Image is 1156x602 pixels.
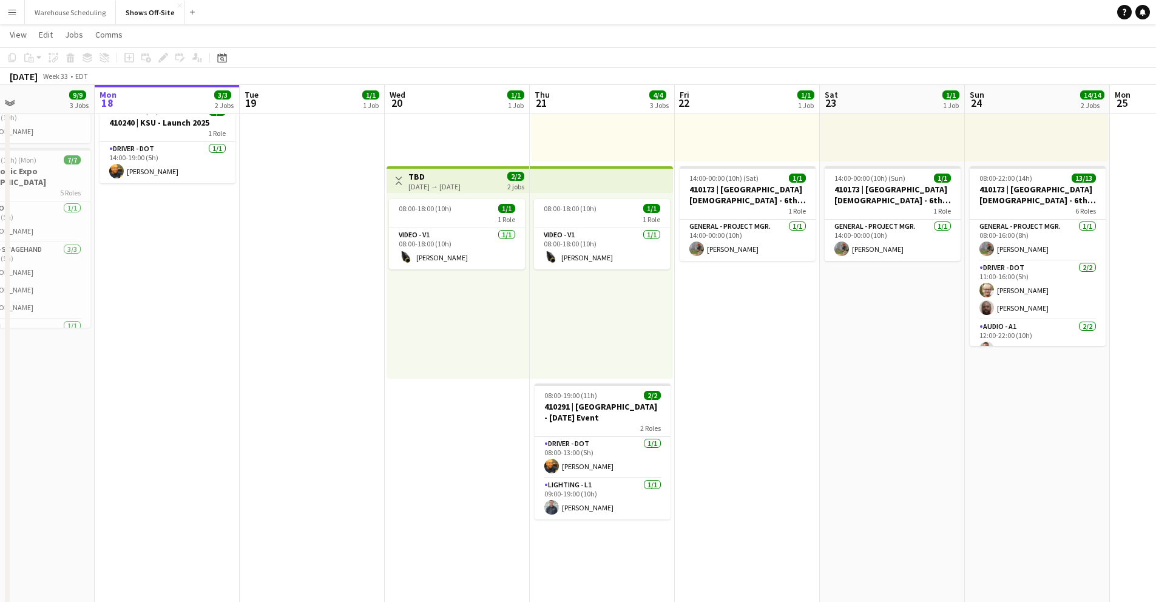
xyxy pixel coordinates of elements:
span: 1/1 [507,90,524,100]
app-job-card: 08:00-18:00 (10h)1/11 RoleVideo - V11/108:00-18:00 (10h)[PERSON_NAME] [534,199,670,269]
div: [DATE] [10,70,38,83]
span: 2/2 [507,172,524,181]
span: 1/1 [498,204,515,213]
span: 19 [243,96,259,110]
span: Thu [535,89,550,100]
span: 08:00-18:00 (10h) [544,204,597,213]
app-job-card: 08:00-22:00 (14h)13/13410173 | [GEOGRAPHIC_DATA][DEMOGRAPHIC_DATA] - 6th Grade Fall Camp FFA 2025... [970,166,1106,346]
span: Mon [1115,89,1131,100]
span: 1/1 [942,90,959,100]
span: 1 Role [788,206,806,215]
span: 14:00-00:00 (10h) (Sat) [689,174,759,183]
span: 25 [1113,96,1131,110]
app-card-role: General - Project Mgr.1/114:00-00:00 (10h)[PERSON_NAME] [825,220,961,261]
span: 18 [98,96,117,110]
div: 2 Jobs [215,101,234,110]
span: 5 Roles [60,188,81,197]
app-job-card: 08:00-18:00 (10h)1/11 RoleVideo - V11/108:00-18:00 (10h)[PERSON_NAME] [389,199,525,269]
h3: 410240 | KSU - Launch 2025 [100,117,235,128]
a: Edit [34,27,58,42]
button: Shows Off-Site [116,1,185,24]
app-card-role: Audio - A12/212:00-22:00 (10h)[PERSON_NAME] [970,320,1106,379]
app-card-role: Video - V11/108:00-18:00 (10h)[PERSON_NAME] [534,228,670,269]
div: 2 jobs [507,181,524,191]
app-card-role: Video - V11/108:00-18:00 (10h)[PERSON_NAME] [389,228,525,269]
span: 1/1 [643,204,660,213]
h3: 410291 | [GEOGRAPHIC_DATA] - [DATE] Event [535,401,671,423]
a: Jobs [60,27,88,42]
h3: 410173 | [GEOGRAPHIC_DATA][DEMOGRAPHIC_DATA] - 6th Grade Fall Camp FFA 2025 [680,184,816,206]
span: 2 Roles [640,424,661,433]
span: 14/14 [1080,90,1104,100]
app-card-role: Lighting - L11/109:00-19:00 (10h)[PERSON_NAME] [535,478,671,519]
span: 24 [968,96,984,110]
h3: 410173 | [GEOGRAPHIC_DATA][DEMOGRAPHIC_DATA] - 6th Grade Fall Camp FFA 2025 [970,184,1106,206]
span: 1/1 [797,90,814,100]
div: 1 Job [508,101,524,110]
span: 3/3 [214,90,231,100]
span: Mon [100,89,117,100]
span: Tue [245,89,259,100]
span: Sun [970,89,984,100]
span: 1 Role [643,215,660,224]
app-job-card: 14:00-19:00 (5h)1/1410240 | KSU - Launch 20251 RoleDriver - DOT1/114:00-19:00 (5h)[PERSON_NAME] [100,100,235,183]
span: 14:00-00:00 (10h) (Sun) [834,174,905,183]
span: Sat [825,89,838,100]
span: 9/9 [69,90,86,100]
span: View [10,29,27,40]
div: 3 Jobs [70,101,89,110]
div: 1 Job [798,101,814,110]
span: 13/13 [1072,174,1096,183]
app-card-role: Driver - DOT1/108:00-13:00 (5h)[PERSON_NAME] [535,437,671,478]
span: 6 Roles [1075,206,1096,215]
span: 1 Role [933,206,951,215]
span: Wed [390,89,405,100]
span: Comms [95,29,123,40]
span: Fri [680,89,689,100]
h3: TBD [408,171,461,182]
a: Comms [90,27,127,42]
h3: 410173 | [GEOGRAPHIC_DATA][DEMOGRAPHIC_DATA] - 6th Grade Fall Camp FFA 2025 [825,184,961,206]
app-job-card: 14:00-00:00 (10h) (Sun)1/1410173 | [GEOGRAPHIC_DATA][DEMOGRAPHIC_DATA] - 6th Grade Fall Camp FFA ... [825,166,961,261]
div: [DATE] → [DATE] [408,182,461,191]
app-card-role: Driver - DOT1/114:00-19:00 (5h)[PERSON_NAME] [100,142,235,183]
span: 08:00-22:00 (14h) [979,174,1032,183]
span: 1 Role [498,215,515,224]
app-card-role: General - Project Mgr.1/114:00-00:00 (10h)[PERSON_NAME] [680,220,816,261]
span: 1 Role [208,129,226,138]
app-card-role: General - Project Mgr.1/108:00-16:00 (8h)[PERSON_NAME] [970,220,1106,261]
span: 1/1 [362,90,379,100]
app-job-card: 14:00-00:00 (10h) (Sat)1/1410173 | [GEOGRAPHIC_DATA][DEMOGRAPHIC_DATA] - 6th Grade Fall Camp FFA ... [680,166,816,261]
span: 2/2 [644,391,661,400]
button: Warehouse Scheduling [25,1,116,24]
span: 23 [823,96,838,110]
span: 08:00-19:00 (11h) [544,391,597,400]
div: 1 Job [943,101,959,110]
span: 1/1 [934,174,951,183]
div: EDT [75,72,88,81]
app-card-role: Driver - DOT2/211:00-16:00 (5h)[PERSON_NAME][PERSON_NAME] [970,261,1106,320]
span: 22 [678,96,689,110]
span: 21 [533,96,550,110]
div: 3 Jobs [650,101,669,110]
a: View [5,27,32,42]
div: 2 Jobs [1081,101,1104,110]
div: 1 Job [363,101,379,110]
app-job-card: 08:00-19:00 (11h)2/2410291 | [GEOGRAPHIC_DATA] - [DATE] Event2 RolesDriver - DOT1/108:00-13:00 (5... [535,384,671,519]
span: Jobs [65,29,83,40]
span: 4/4 [649,90,666,100]
span: 7/7 [64,155,81,164]
span: 1/1 [789,174,806,183]
span: 08:00-18:00 (10h) [399,204,451,213]
span: 20 [388,96,405,110]
span: Week 33 [40,72,70,81]
span: Edit [39,29,53,40]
